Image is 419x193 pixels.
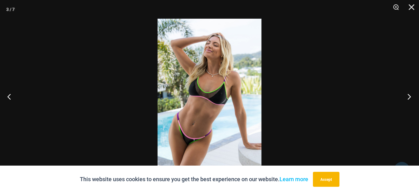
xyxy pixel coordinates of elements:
a: Learn more [280,176,308,182]
button: Accept [313,172,339,187]
div: 3 / 7 [6,5,15,14]
button: Next [396,81,419,112]
p: This website uses cookies to ensure you get the best experience on our website. [80,175,308,184]
img: Reckless Neon Crush Black Neon 349 Crop Top 296 Cheeky 02 [158,19,261,174]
